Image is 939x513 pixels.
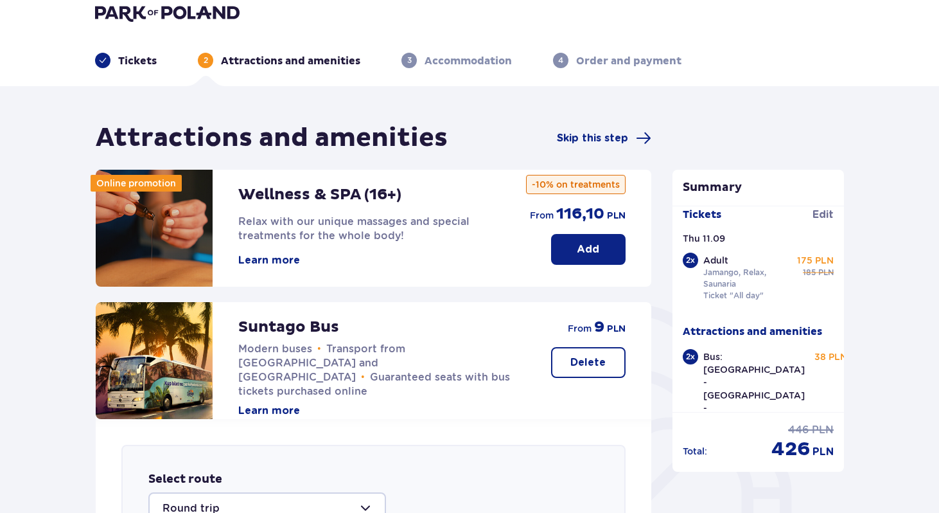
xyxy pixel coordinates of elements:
[558,55,563,66] p: 4
[703,290,764,301] p: Ticket "All day"
[118,54,157,68] p: Tickets
[607,323,626,336] p: PLN
[238,343,312,355] span: Modern buses
[551,347,626,378] button: Delete
[238,318,339,337] p: Suntago Bus
[594,318,604,337] p: 9
[788,423,809,437] p: 446
[771,437,810,462] p: 426
[407,55,412,66] p: 3
[148,472,222,487] p: Select route
[556,204,604,224] p: 116,10
[317,343,321,355] span: •
[238,215,469,242] span: Relax with our unique massages and special treatments for the whole body!
[96,122,448,154] h1: Attractions and amenities
[530,209,554,222] p: from
[576,54,681,68] p: Order and payment
[238,371,510,397] span: Guaranteed seats with bus tickets purchased online
[221,54,360,68] p: Attractions and amenities
[568,322,592,335] p: from
[812,208,834,222] a: Edit
[577,242,599,256] p: Add
[95,4,240,22] img: Park of Poland logo
[797,254,834,267] p: 175 PLN
[96,302,213,419] img: attraction
[607,210,626,222] p: PLN
[803,267,816,278] p: 185
[683,232,725,245] p: Thu 11.09
[703,254,728,267] p: Adult
[683,349,698,364] div: 2 x
[703,350,805,428] p: Bus: [GEOGRAPHIC_DATA] - [GEOGRAPHIC_DATA] - [GEOGRAPHIC_DATA]
[672,180,845,195] p: Summary
[526,175,626,194] p: -10% on treatments
[361,371,365,384] span: •
[683,253,698,268] div: 2 x
[557,130,651,146] a: Skip this step
[683,325,822,339] p: Attractions and amenities
[812,423,834,437] p: PLN
[812,445,834,459] p: PLN
[238,343,405,383] span: Transport from [GEOGRAPHIC_DATA] and [GEOGRAPHIC_DATA]
[818,267,834,278] p: PLN
[204,55,208,66] p: 2
[703,267,792,290] p: Jamango, Relax, Saunaria
[238,253,300,267] button: Learn more
[425,54,512,68] p: Accommodation
[238,185,401,204] p: Wellness & SPA (16+)
[814,350,847,363] p: 38 PLN
[683,208,721,222] p: Tickets
[91,175,182,192] div: Online promotion
[238,404,300,418] button: Learn more
[570,355,606,370] p: Delete
[96,170,213,287] img: attraction
[557,131,628,145] span: Skip this step
[683,445,707,458] p: Total :
[551,234,626,265] button: Add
